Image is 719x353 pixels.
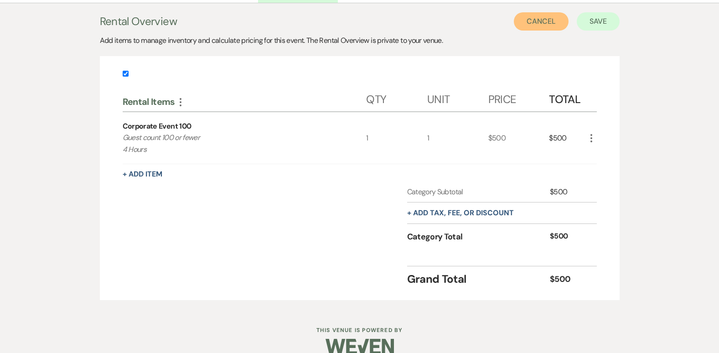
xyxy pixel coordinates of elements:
[549,112,585,164] div: $500
[549,84,585,111] div: Total
[488,84,549,111] div: Price
[123,132,342,155] p: Guest count 100 or fewer 4 Hours
[427,84,488,111] div: Unit
[407,187,550,197] div: Category Subtotal
[488,112,549,164] div: $500
[366,84,427,111] div: Qty
[100,35,620,46] div: Add items to manage inventory and calculate pricing for this event. The Rental Overview is privat...
[550,231,585,243] div: $500
[123,96,367,108] div: Rental Items
[123,171,162,178] button: + Add Item
[577,12,620,31] button: Save
[407,231,550,243] div: Category Total
[407,271,550,287] div: Grand Total
[514,12,569,31] button: Cancel
[550,273,585,286] div: $500
[407,209,514,217] button: + Add tax, fee, or discount
[427,112,488,164] div: 1
[123,121,191,132] div: Corporate Event 100
[550,187,585,197] div: $500
[366,112,427,164] div: 1
[100,13,177,30] h3: Rental Overview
